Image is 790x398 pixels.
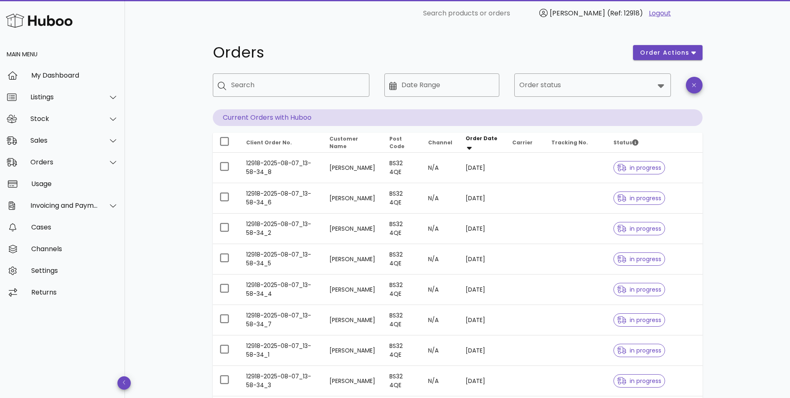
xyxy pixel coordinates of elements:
[323,244,383,275] td: [PERSON_NAME]
[512,139,533,146] span: Carrier
[459,366,506,396] td: [DATE]
[633,45,702,60] button: order actions
[466,135,497,142] span: Order Date
[239,366,323,396] td: 12918-2025-08-07_13-58-34_3
[551,139,588,146] span: Tracking No.
[421,153,459,183] td: N/A
[459,305,506,335] td: [DATE]
[459,133,506,153] th: Order Date: Sorted descending. Activate to remove sorting.
[383,335,421,366] td: BS32 4QE
[329,135,358,150] span: Customer Name
[323,183,383,214] td: [PERSON_NAME]
[514,73,671,97] div: Order status
[459,275,506,305] td: [DATE]
[383,366,421,396] td: BS32 4QE
[545,133,607,153] th: Tracking No.
[239,335,323,366] td: 12918-2025-08-07_13-58-34_1
[613,139,638,146] span: Status
[421,275,459,305] td: N/A
[30,202,98,209] div: Invoicing and Payments
[246,139,292,146] span: Client Order No.
[649,8,671,18] a: Logout
[459,153,506,183] td: [DATE]
[421,366,459,396] td: N/A
[30,136,98,144] div: Sales
[31,223,118,231] div: Cases
[239,244,323,275] td: 12918-2025-08-07_13-58-34_5
[323,275,383,305] td: [PERSON_NAME]
[239,305,323,335] td: 12918-2025-08-07_13-58-34_7
[617,195,661,201] span: in progress
[239,153,323,183] td: 12918-2025-08-07_13-58-34_8
[239,133,323,153] th: Client Order No.
[459,214,506,244] td: [DATE]
[421,244,459,275] td: N/A
[31,71,118,79] div: My Dashboard
[239,275,323,305] td: 12918-2025-08-07_13-58-34_4
[617,165,661,171] span: in progress
[383,153,421,183] td: BS32 4QE
[323,305,383,335] td: [PERSON_NAME]
[239,183,323,214] td: 12918-2025-08-07_13-58-34_6
[323,153,383,183] td: [PERSON_NAME]
[323,133,383,153] th: Customer Name
[323,366,383,396] td: [PERSON_NAME]
[617,378,661,384] span: in progress
[383,183,421,214] td: BS32 4QE
[213,109,703,126] p: Current Orders with Huboo
[31,267,118,275] div: Settings
[31,288,118,296] div: Returns
[607,133,702,153] th: Status
[30,93,98,101] div: Listings
[30,115,98,123] div: Stock
[323,214,383,244] td: [PERSON_NAME]
[31,180,118,188] div: Usage
[459,183,506,214] td: [DATE]
[428,139,452,146] span: Channel
[607,8,643,18] span: (Ref: 12918)
[421,335,459,366] td: N/A
[213,45,623,60] h1: Orders
[239,214,323,244] td: 12918-2025-08-07_13-58-34_2
[459,335,506,366] td: [DATE]
[459,244,506,275] td: [DATE]
[6,12,72,30] img: Huboo Logo
[421,183,459,214] td: N/A
[383,305,421,335] td: BS32 4QE
[383,244,421,275] td: BS32 4QE
[550,8,605,18] span: [PERSON_NAME]
[323,335,383,366] td: [PERSON_NAME]
[617,256,661,262] span: in progress
[421,133,459,153] th: Channel
[617,287,661,292] span: in progress
[640,48,690,57] span: order actions
[617,226,661,232] span: in progress
[506,133,545,153] th: Carrier
[617,317,661,323] span: in progress
[421,214,459,244] td: N/A
[421,305,459,335] td: N/A
[389,135,404,150] span: Post Code
[30,158,98,166] div: Orders
[31,245,118,253] div: Channels
[383,133,421,153] th: Post Code
[617,348,661,353] span: in progress
[383,275,421,305] td: BS32 4QE
[383,214,421,244] td: BS32 4QE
